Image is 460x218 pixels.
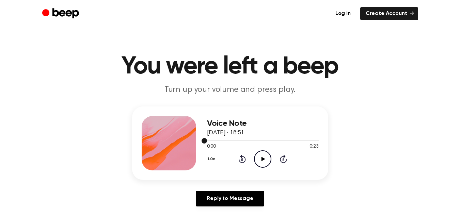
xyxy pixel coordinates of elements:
a: Log in [330,7,356,20]
a: Create Account [360,7,418,20]
button: 1.0x [207,153,218,165]
span: 0:00 [207,143,216,150]
span: 0:23 [310,143,318,150]
a: Beep [42,7,81,20]
h3: Voice Note [207,119,319,128]
p: Turn up your volume and press play. [99,84,361,96]
h1: You were left a beep [56,54,405,79]
a: Reply to Message [196,191,264,206]
span: [DATE] · 18:51 [207,130,244,136]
